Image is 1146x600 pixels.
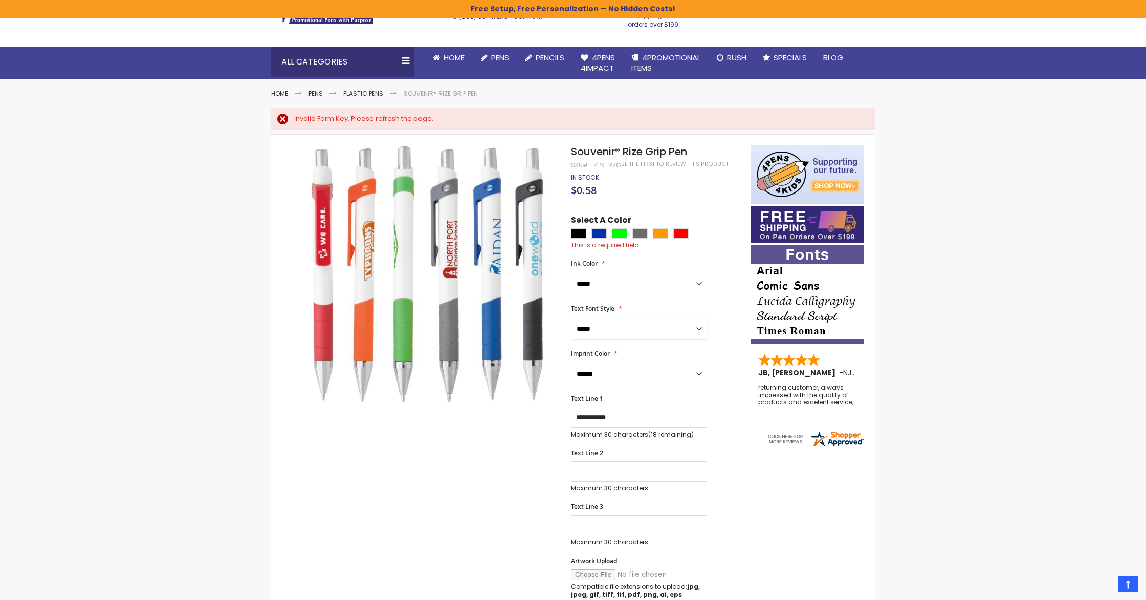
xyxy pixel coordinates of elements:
[571,241,741,249] div: This is a required field.
[571,349,610,358] span: Imprint Color
[751,145,864,204] img: 4pens 4 kids
[571,582,700,599] strong: jpg, jpeg, gif, tiff, tif, pdf, png, ai, eps
[571,174,599,182] div: Availability
[571,556,617,565] span: Artwork Upload
[581,52,615,73] span: 4Pens 4impact
[755,47,815,69] a: Specials
[271,47,414,77] div: All Categories
[632,228,648,239] div: Grey
[571,173,599,182] span: In stock
[572,47,623,80] a: 4Pens4impact
[571,538,707,546] p: Maximum 30 characters
[751,206,864,243] img: Free shipping on orders over $199
[774,52,807,63] span: Specials
[571,502,603,511] span: Text Line 3
[648,430,694,439] span: (18 remaining)
[571,394,603,403] span: Text Line 1
[766,441,865,450] a: 4pens.com certificate URL
[571,215,631,228] span: Select A Color
[758,368,839,378] span: JB, [PERSON_NAME]
[343,89,383,98] a: Plastic Pens
[404,90,478,98] li: Souvenir® Rize Grip Pen
[294,114,865,123] div: Invalid Form Key. Please refresh the page.
[571,304,614,313] span: Text Font Style
[571,448,603,457] span: Text Line 2
[571,144,687,159] span: Souvenir® Rize Grip Pen
[621,160,729,168] a: Be the first to review this product
[727,52,746,63] span: Rush
[623,47,709,80] a: 4PROMOTIONALITEMS
[571,228,586,239] div: Black
[571,161,590,169] strong: SKU
[594,161,621,169] div: 4PK-RZG
[292,143,557,409] img: Souvenir® Rize Grip Pen
[444,52,465,63] span: Home
[473,47,517,69] a: Pens
[571,484,707,492] p: Maximum 30 characters
[631,52,700,73] span: 4PROMOTIONAL ITEMS
[308,89,323,98] a: Pens
[839,368,928,378] span: - ,
[823,52,843,63] span: Blog
[709,47,755,69] a: Rush
[571,183,597,197] span: $0.58
[766,430,865,448] img: 4pens.com widget logo
[571,431,707,439] p: Maximum 30 characters
[612,228,627,239] div: Lime Green
[591,228,607,239] div: Blue
[843,368,856,378] span: NJ
[815,47,851,69] a: Blog
[571,259,598,268] span: Ink Color
[571,583,707,599] p: Compatible file extensions to upload:
[751,245,864,344] img: font-personalization-examples
[271,89,288,98] a: Home
[673,228,689,239] div: Red
[653,228,668,239] div: Orange
[425,47,473,69] a: Home
[758,384,857,406] div: returning customer, always impressed with the quality of products and excelent service, will retu...
[536,52,564,63] span: Pencils
[491,52,509,63] span: Pens
[517,47,572,69] a: Pencils
[610,8,696,28] div: Free shipping on pen orders over $199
